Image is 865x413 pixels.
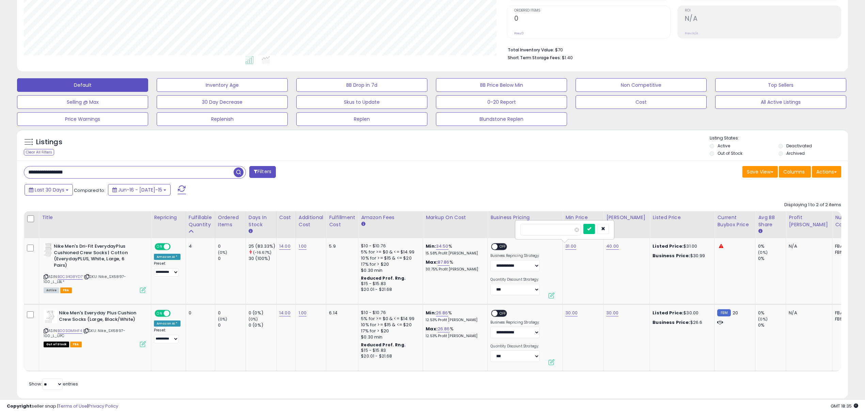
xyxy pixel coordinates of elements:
label: Active [718,143,730,149]
div: 0 [218,322,246,328]
button: All Active Listings [715,95,846,109]
span: Ordered Items [514,9,670,13]
div: Amazon AI * [154,254,180,260]
li: $70 [508,45,836,53]
p: 30.75% Profit [PERSON_NAME] [426,267,482,272]
button: Top Sellers [715,78,846,92]
b: Reduced Prof. Rng. [361,275,406,281]
button: Replenish [157,112,288,126]
a: 26.86 [438,326,450,332]
a: 31.00 [565,243,576,250]
a: 87.86 [438,259,450,266]
p: 12.53% Profit [PERSON_NAME] [426,334,482,338]
a: 14.00 [279,310,290,316]
div: seller snap | | [7,403,118,410]
span: FBA [70,342,82,347]
div: 0% [758,255,786,262]
div: Days In Stock [249,214,273,228]
div: % [426,310,482,323]
a: 26.86 [436,310,448,316]
button: Blundstone Replen [436,112,567,126]
span: OFF [170,311,180,316]
button: Last 30 Days [25,184,73,196]
button: BB Drop in 7d [296,78,427,92]
div: ASIN: [44,310,146,346]
b: Total Inventory Value: [508,47,554,53]
b: Max: [426,326,438,332]
label: Archived [786,150,805,156]
div: 10% for >= $15 & <= $20 [361,255,418,261]
small: Avg BB Share. [758,228,762,234]
span: | SKU: Nike_SX6897-100_L_LBL* [44,274,126,284]
div: Preset: [154,261,180,277]
small: (0%) [758,250,768,255]
div: [PERSON_NAME] [606,214,647,221]
span: | SKU: Nike_SX6897-100_L_UPC [44,328,125,338]
div: Listed Price [652,214,711,221]
div: 0 [218,243,246,249]
div: Avg BB Share [758,214,783,228]
small: Prev: N/A [685,31,698,35]
h2: 0 [514,15,670,24]
a: 30.00 [606,310,618,316]
button: Filters [249,166,276,178]
div: N/A [789,243,827,249]
div: % [426,326,482,338]
b: Nike Men's Dri-Fit EverydayPlus Cushioned Crew Socks | Cotton (EverydayPLUS, White, Large, 6 Pairs) [54,243,137,270]
a: B0C34G8YD7 [58,274,83,280]
div: 17% for > $20 [361,328,418,334]
div: Current Buybox Price [717,214,752,228]
div: 0% [758,322,786,328]
th: The percentage added to the cost of goods (COGS) that forms the calculator for Min & Max prices. [423,211,488,238]
span: ROI [685,9,841,13]
div: $20.01 - $21.68 [361,287,418,293]
b: Min: [426,310,436,316]
div: 0 (0%) [249,322,276,328]
div: % [426,259,482,272]
p: Listing States: [710,135,848,142]
label: Quantity Discount Strategy: [490,344,540,349]
b: Business Price: [652,252,690,259]
small: (0%) [218,316,227,322]
div: N/A [789,310,827,316]
div: Clear All Filters [24,149,54,155]
div: Business Pricing [490,214,560,221]
span: Show: entries [29,381,78,387]
small: (0%) [249,316,258,322]
b: Reduced Prof. Rng. [361,342,406,348]
a: 30.00 [565,310,578,316]
b: Short Term Storage Fees: [508,55,561,61]
div: 6.14 [329,310,353,316]
div: $20.01 - $21.68 [361,353,418,359]
img: 31mYk4xbmxL._SL40_.jpg [44,310,57,324]
div: Profit [PERSON_NAME] [789,214,829,228]
small: (0%) [758,316,768,322]
span: All listings that are currently out of stock and unavailable for purchase on Amazon [44,342,69,347]
b: Max: [426,259,438,265]
div: 0 [218,310,246,316]
a: 40.00 [606,243,619,250]
a: Terms of Use [58,403,87,409]
span: ON [155,244,164,250]
button: 0-20 Report [436,95,567,109]
p: 12.53% Profit [PERSON_NAME] [426,318,482,323]
div: 5% for >= $0 & <= $14.99 [361,249,418,255]
div: $15 - $15.83 [361,348,418,353]
div: 0% [758,243,786,249]
span: FBA [60,287,72,293]
span: Jun-16 - [DATE]-15 [118,186,162,193]
span: All listings currently available for purchase on Amazon [44,287,59,293]
label: Out of Stock [718,150,742,156]
div: $0.30 min [361,267,418,274]
button: Actions [812,166,841,178]
button: Default [17,78,148,92]
strong: Copyright [7,403,32,409]
label: Business Repricing Strategy: [490,253,540,258]
div: Ordered Items [218,214,243,228]
button: Replen [296,112,427,126]
label: Quantity Discount Strategy: [490,277,540,282]
div: Amazon AI * [154,320,180,327]
div: FBM: 3 [835,316,858,322]
span: ON [155,311,164,316]
button: 30 Day Decrease [157,95,288,109]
